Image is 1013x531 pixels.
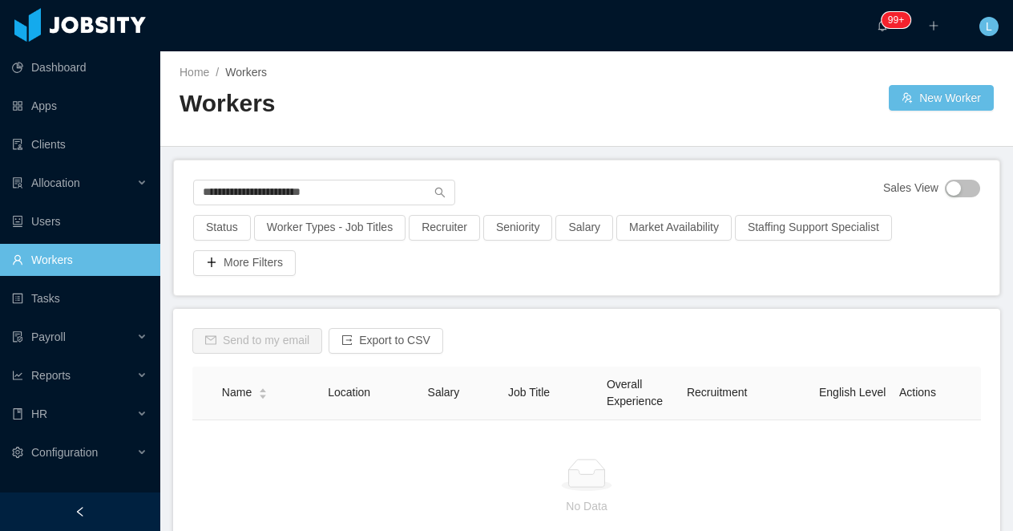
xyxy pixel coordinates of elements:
button: Worker Types - Job Titles [254,215,406,241]
button: icon: usergroup-addNew Worker [889,85,994,111]
a: Home [180,66,209,79]
i: icon: file-protect [12,331,23,343]
a: icon: auditClients [12,128,147,160]
button: Seniority [483,215,552,241]
i: icon: setting [12,447,23,458]
span: Recruitment [687,386,747,399]
span: HR [31,407,47,420]
a: icon: userWorkers [12,244,147,276]
span: L [986,17,992,36]
span: Location [328,386,370,399]
i: icon: plus [928,20,939,31]
button: Staffing Support Specialist [735,215,892,241]
span: Allocation [31,176,80,189]
span: Workers [225,66,267,79]
i: icon: solution [12,177,23,188]
button: Status [193,215,251,241]
span: English Level [819,386,886,399]
span: Reports [31,369,71,382]
p: No Data [205,497,968,515]
i: icon: bell [877,20,888,31]
h2: Workers [180,87,587,120]
button: icon: plusMore Filters [193,250,296,276]
span: Overall Experience [607,378,663,407]
span: Configuration [31,446,98,459]
sup: 577 [882,12,910,28]
button: icon: exportExport to CSV [329,328,443,354]
i: icon: caret-up [259,387,268,391]
span: / [216,66,219,79]
a: icon: pie-chartDashboard [12,51,147,83]
div: Sort [258,386,268,397]
span: Sales View [883,180,938,197]
a: icon: appstoreApps [12,90,147,122]
button: Salary [555,215,613,241]
button: Market Availability [616,215,732,241]
button: Recruiter [409,215,480,241]
a: icon: robotUsers [12,205,147,237]
i: icon: book [12,408,23,420]
span: Actions [899,386,936,399]
a: icon: profileTasks [12,282,147,314]
span: Job Title [508,386,550,399]
span: Payroll [31,330,66,343]
span: Name [222,384,252,401]
span: Salary [428,386,460,399]
i: icon: caret-down [259,392,268,397]
i: icon: search [434,187,446,198]
i: icon: line-chart [12,370,23,381]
